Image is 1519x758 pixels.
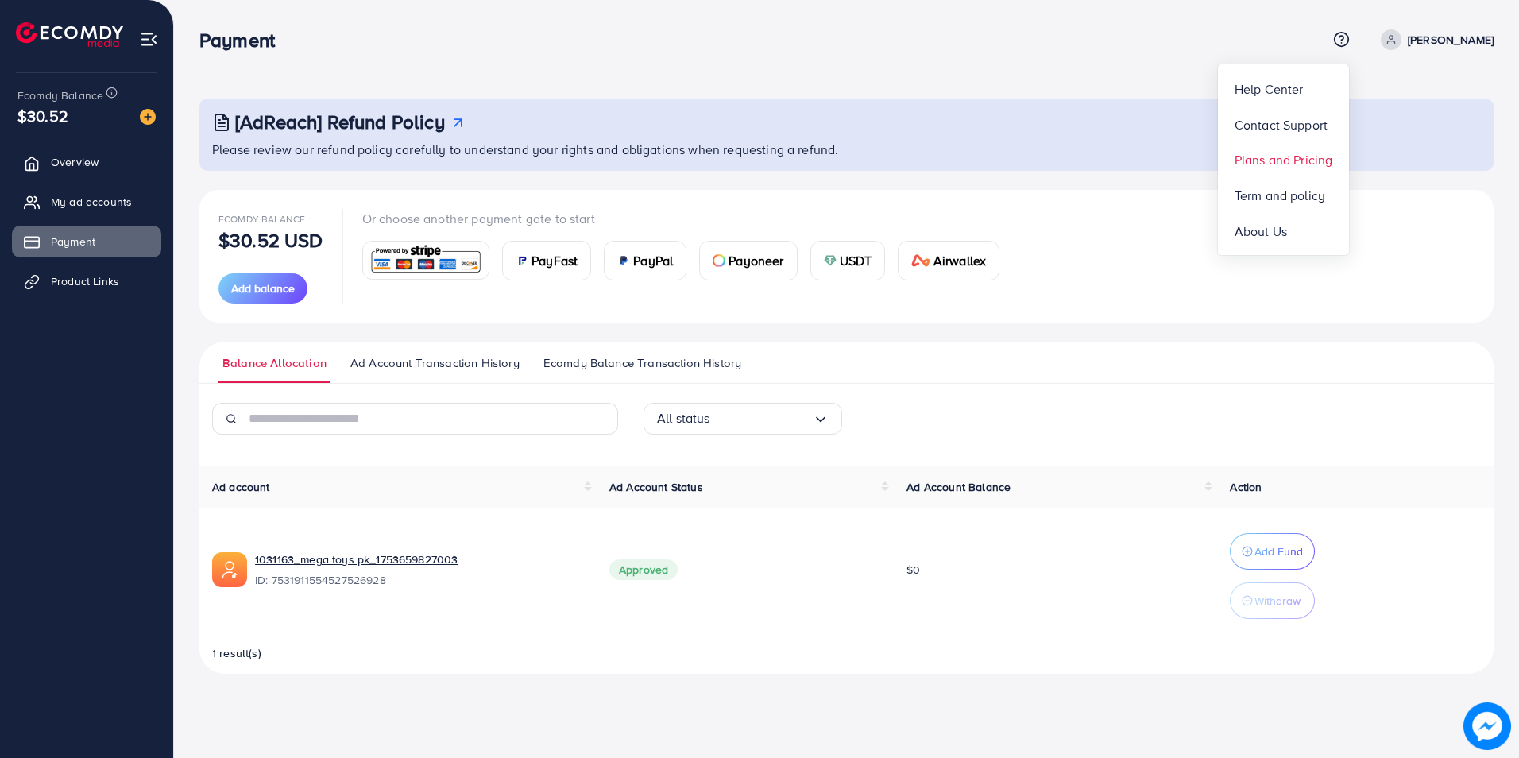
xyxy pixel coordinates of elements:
span: Add balance [231,280,295,296]
p: Or choose another payment gate to start [362,209,1013,228]
span: Approved [609,559,678,580]
span: My ad accounts [51,194,132,210]
img: ic-ads-acc.e4c84228.svg [212,552,247,587]
span: Payoneer [729,251,783,270]
img: card [617,254,630,267]
a: Overview [12,146,161,178]
img: menu [140,30,158,48]
p: Withdraw [1254,591,1301,610]
span: Product Links [51,273,119,289]
p: Add Fund [1254,542,1303,561]
span: 1 result(s) [212,645,261,661]
button: Add Fund [1230,533,1315,570]
span: Overview [51,154,99,170]
div: <span class='underline'>1031163_mega toys pk_1753659827003</span></br>7531911554527526928 [255,551,584,588]
img: card [516,254,528,267]
span: Payment [51,234,95,249]
a: [PERSON_NAME] [1374,29,1494,50]
img: image [1463,702,1511,750]
span: Ecomdy Balance [17,87,103,103]
button: Withdraw [1230,582,1315,619]
span: Plans and Pricing [1235,150,1333,169]
span: $0 [906,562,920,578]
a: cardUSDT [810,241,886,280]
input: Search for option [710,406,813,431]
span: Term and policy [1235,186,1325,205]
p: Please review our refund policy carefully to understand your rights and obligations when requesti... [212,140,1484,159]
span: Balance Allocation [222,354,327,372]
span: Help Center [1235,79,1304,99]
img: card [713,254,725,267]
span: All status [657,406,710,431]
span: Action [1230,479,1262,495]
a: Product Links [12,265,161,297]
a: cardPayFast [502,241,591,280]
span: Airwallex [933,251,986,270]
h3: [AdReach] Refund Policy [235,110,445,133]
p: [PERSON_NAME] [1408,30,1494,49]
span: Contact Support [1235,115,1328,134]
span: Ad Account Transaction History [350,354,520,372]
a: 1031163_mega toys pk_1753659827003 [255,551,458,567]
span: Ecomdy Balance Transaction History [543,354,741,372]
h3: Payment [199,29,288,52]
img: card [368,243,485,277]
img: logo [16,22,123,47]
a: cardAirwallex [898,241,999,280]
span: Ecomdy Balance [218,212,305,226]
img: card [911,254,930,267]
span: Ad Account Status [609,479,703,495]
span: PayFast [531,251,578,270]
a: cardPayoneer [699,241,797,280]
img: card [824,254,837,267]
span: $30.52 [17,104,68,127]
span: About Us [1235,222,1287,241]
a: cardPayPal [604,241,686,280]
span: USDT [840,251,872,270]
div: Search for option [644,403,842,435]
a: card [362,241,490,280]
a: My ad accounts [12,186,161,218]
a: Payment [12,226,161,257]
p: $30.52 USD [218,230,323,249]
span: PayPal [633,251,673,270]
span: Ad Account Balance [906,479,1011,495]
span: Ad account [212,479,270,495]
button: Add balance [218,273,307,304]
span: ID: 7531911554527526928 [255,572,584,588]
img: image [140,109,156,125]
